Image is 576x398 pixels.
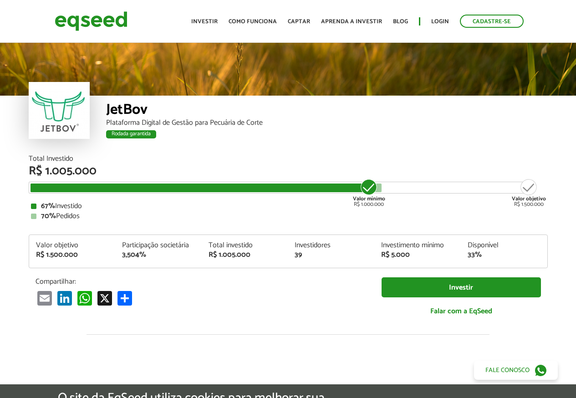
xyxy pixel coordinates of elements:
[96,291,114,306] a: X
[122,242,195,249] div: Participação societária
[431,19,449,25] a: Login
[209,251,281,259] div: R$ 1.005.000
[106,130,156,138] div: Rodada garantida
[36,291,54,306] a: Email
[36,277,368,286] p: Compartilhar:
[31,203,545,210] div: Investido
[122,251,195,259] div: 3,504%
[382,302,541,321] a: Falar com a EqSeed
[41,210,56,222] strong: 70%
[321,19,382,25] a: Aprenda a investir
[468,242,540,249] div: Disponível
[29,155,548,163] div: Total Investido
[106,119,548,127] div: Plataforma Digital de Gestão para Pecuária de Corte
[393,19,408,25] a: Blog
[106,102,548,119] div: JetBov
[474,361,558,380] a: Fale conosco
[229,19,277,25] a: Como funciona
[295,251,367,259] div: 39
[295,242,367,249] div: Investidores
[29,165,548,177] div: R$ 1.005.000
[36,251,109,259] div: R$ 1.500.000
[209,242,281,249] div: Total investido
[468,251,540,259] div: 33%
[288,19,310,25] a: Captar
[460,15,524,28] a: Cadastre-se
[352,178,386,207] div: R$ 1.000.000
[55,9,127,33] img: EqSeed
[41,200,55,212] strong: 67%
[36,242,109,249] div: Valor objetivo
[512,178,546,207] div: R$ 1.500.000
[381,242,454,249] div: Investimento mínimo
[116,291,134,306] a: Partilhar
[56,291,74,306] a: LinkedIn
[31,213,545,220] div: Pedidos
[353,194,385,203] strong: Valor mínimo
[76,291,94,306] a: WhatsApp
[382,277,541,298] a: Investir
[512,194,546,203] strong: Valor objetivo
[381,251,454,259] div: R$ 5.000
[191,19,218,25] a: Investir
